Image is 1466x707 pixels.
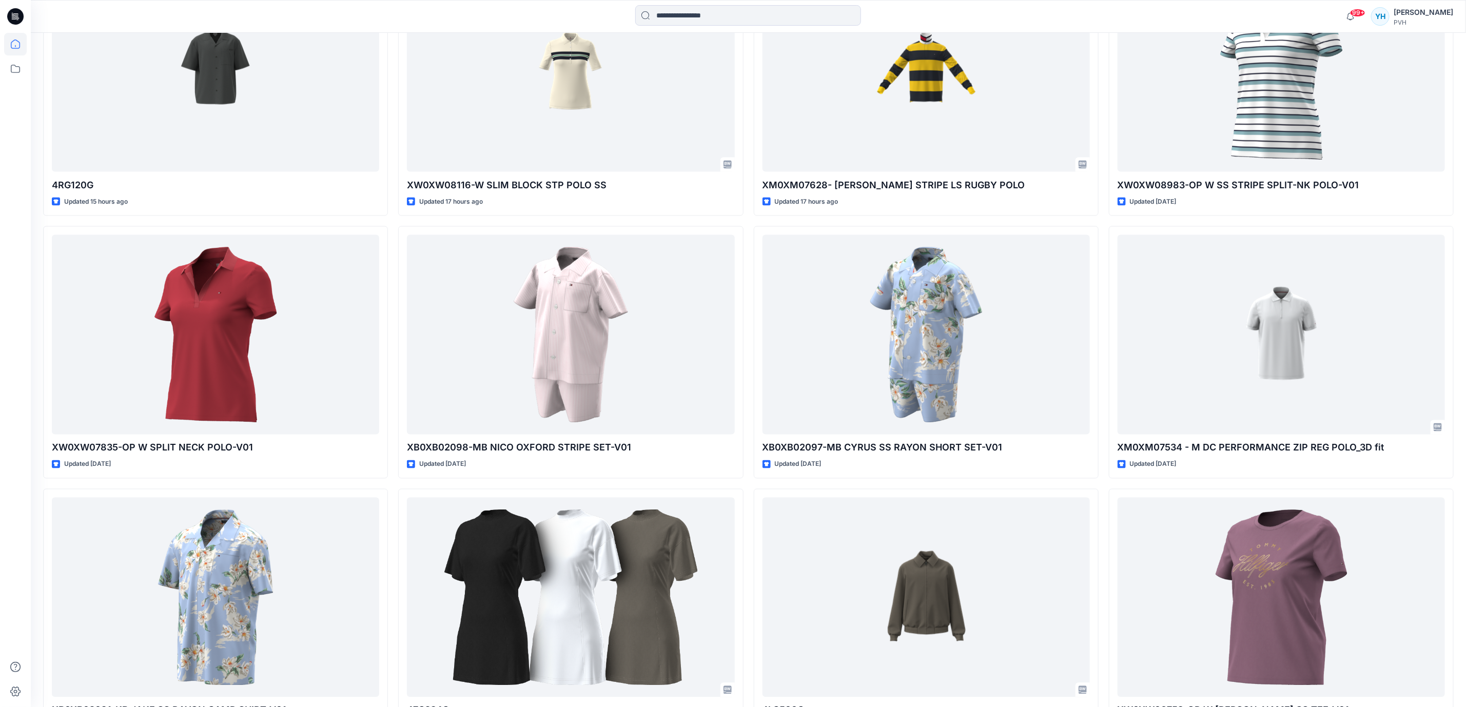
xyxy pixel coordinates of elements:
[1118,178,1445,192] p: XW0XW08983-OP W SS STRIPE SPLIT-NK POLO-V01
[419,197,483,207] p: Updated 17 hours ago
[407,235,734,435] a: XB0XB02098-MB NICO OXFORD STRIPE SET-V01
[64,197,128,207] p: Updated 15 hours ago
[407,441,734,455] p: XB0XB02098-MB NICO OXFORD STRIPE SET-V01
[52,498,379,697] a: XB0XB02091-KB JAKE SS RAYON CAMP SHIRT-V01
[1118,441,1445,455] p: XM0XM07534 - M DC PERFORMANCE ZIP REG POLO_3D fit
[763,441,1090,455] p: XB0XB02097-MB CYRUS SS RAYON SHORT SET-V01
[64,459,111,470] p: Updated [DATE]
[763,235,1090,435] a: XB0XB02097-MB CYRUS SS RAYON SHORT SET-V01
[763,178,1090,192] p: XM0XM07628- [PERSON_NAME] STRIPE LS RUGBY POLO
[419,459,466,470] p: Updated [DATE]
[1130,459,1177,470] p: Updated [DATE]
[52,235,379,435] a: XW0XW07835-OP W SPLIT NECK POLO-V01
[407,498,734,697] a: 47G234G
[1394,18,1453,26] div: PVH
[407,178,734,192] p: XW0XW08116-W SLIM BLOCK STP POLO SS
[1130,197,1177,207] p: Updated [DATE]
[1371,7,1390,26] div: YH
[1350,9,1365,17] span: 99+
[1118,498,1445,697] a: XW0XW06753-OP W LYDIA SS TEE-V01
[775,459,822,470] p: Updated [DATE]
[52,441,379,455] p: XW0XW07835-OP W SPLIT NECK POLO-V01
[52,178,379,192] p: 4RG120G
[763,498,1090,697] a: 4LG500G
[775,197,838,207] p: Updated 17 hours ago
[1394,6,1453,18] div: [PERSON_NAME]
[1118,235,1445,435] a: XM0XM07534 - M DC PERFORMANCE ZIP REG POLO_3D fit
